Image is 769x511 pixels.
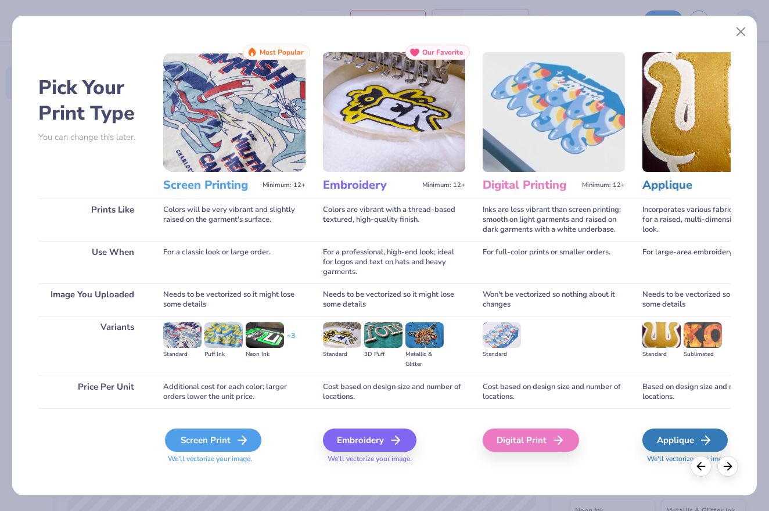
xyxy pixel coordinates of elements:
[422,181,465,189] span: Minimum: 12+
[483,322,521,348] img: Standard
[323,376,465,408] div: Cost based on design size and number of locations.
[730,21,752,43] button: Close
[163,376,306,408] div: Additional cost for each color; larger orders lower the unit price.
[405,322,444,348] img: Metallic & Glitter
[483,52,625,172] img: Digital Printing
[364,350,403,359] div: 3D Puff
[323,178,418,193] h3: Embroidery
[287,331,295,351] div: + 3
[38,241,146,283] div: Use When
[323,429,416,452] div: Embroidery
[163,350,202,359] div: Standard
[323,199,465,241] div: Colors are vibrant with a thread-based textured, high-quality finish.
[483,350,521,359] div: Standard
[642,178,737,193] h3: Applique
[323,322,361,348] img: Standard
[483,283,625,316] div: Won't be vectorized so nothing about it changes
[163,199,306,241] div: Colors will be very vibrant and slightly raised on the garment's surface.
[263,181,306,189] span: Minimum: 12+
[38,132,146,142] p: You can change this later.
[204,322,243,348] img: Puff Ink
[323,241,465,283] div: For a professional, high-end look; ideal for logos and text on hats and heavy garments.
[163,283,306,316] div: Needs to be vectorized so it might lose some details
[323,283,465,316] div: Needs to be vectorized so it might lose some details
[38,199,146,241] div: Prints Like
[364,322,403,348] img: 3D Puff
[483,241,625,283] div: For full-color prints or smaller orders.
[163,322,202,348] img: Standard
[582,181,625,189] span: Minimum: 12+
[642,350,681,359] div: Standard
[204,350,243,359] div: Puff Ink
[163,241,306,283] div: For a classic look or large order.
[405,350,444,369] div: Metallic & Glitter
[38,75,146,126] h2: Pick Your Print Type
[323,454,465,464] span: We'll vectorize your image.
[684,350,722,359] div: Sublimated
[163,178,258,193] h3: Screen Printing
[684,322,722,348] img: Sublimated
[483,376,625,408] div: Cost based on design size and number of locations.
[246,350,284,359] div: Neon Ink
[323,350,361,359] div: Standard
[163,52,306,172] img: Screen Printing
[422,48,463,56] span: Our Favorite
[246,322,284,348] img: Neon Ink
[642,322,681,348] img: Standard
[642,429,728,452] div: Applique
[323,52,465,172] img: Embroidery
[483,429,579,452] div: Digital Print
[483,178,577,193] h3: Digital Printing
[163,454,306,464] span: We'll vectorize your image.
[483,199,625,241] div: Inks are less vibrant than screen printing; smooth on light garments and raised on dark garments ...
[38,316,146,376] div: Variants
[260,48,304,56] span: Most Popular
[165,429,261,452] div: Screen Print
[38,283,146,316] div: Image You Uploaded
[38,376,146,408] div: Price Per Unit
